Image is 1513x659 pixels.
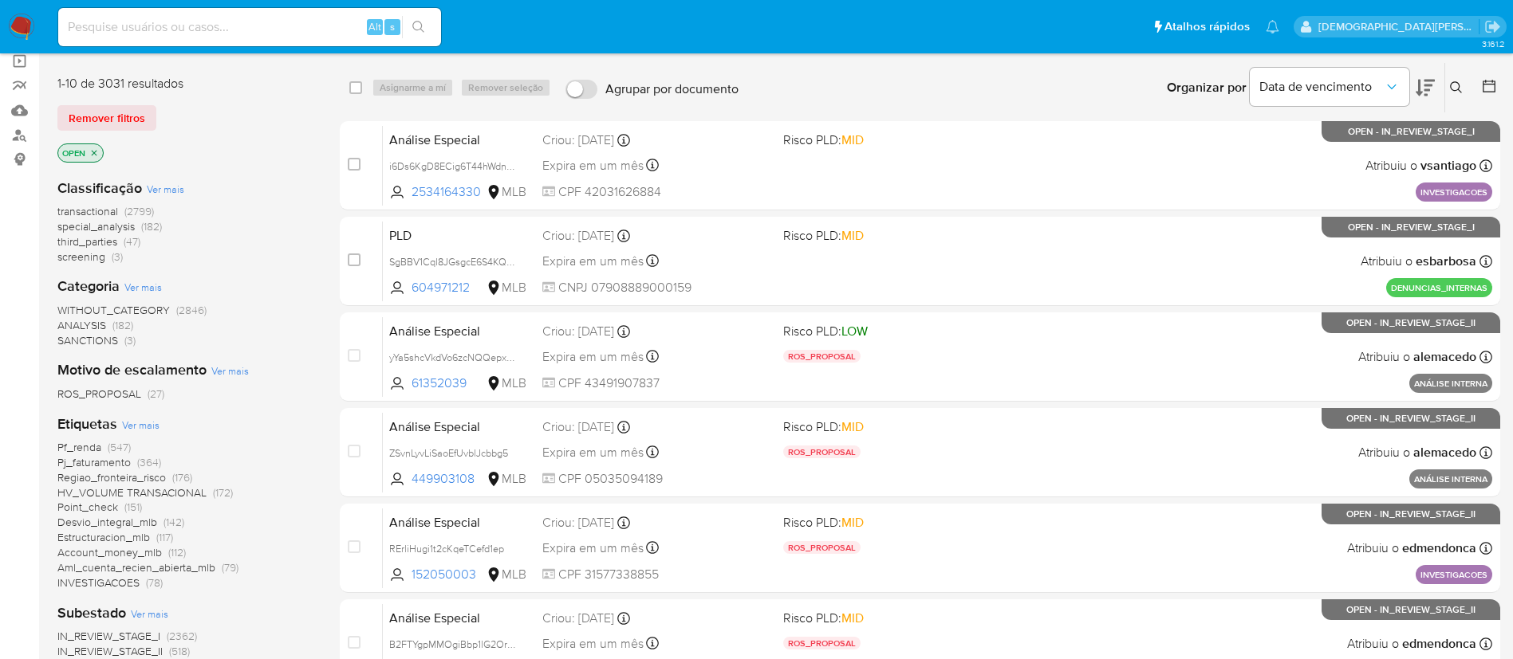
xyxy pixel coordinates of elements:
[390,19,395,34] span: s
[1318,19,1480,34] p: thais.asantos@mercadolivre.com
[58,17,441,37] input: Pesquise usuários ou casos...
[1484,18,1501,35] a: Sair
[368,19,381,34] span: Alt
[402,16,435,38] button: search-icon
[1164,18,1250,35] span: Atalhos rápidos
[1266,20,1279,33] a: Notificações
[1482,37,1505,50] span: 3.161.2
